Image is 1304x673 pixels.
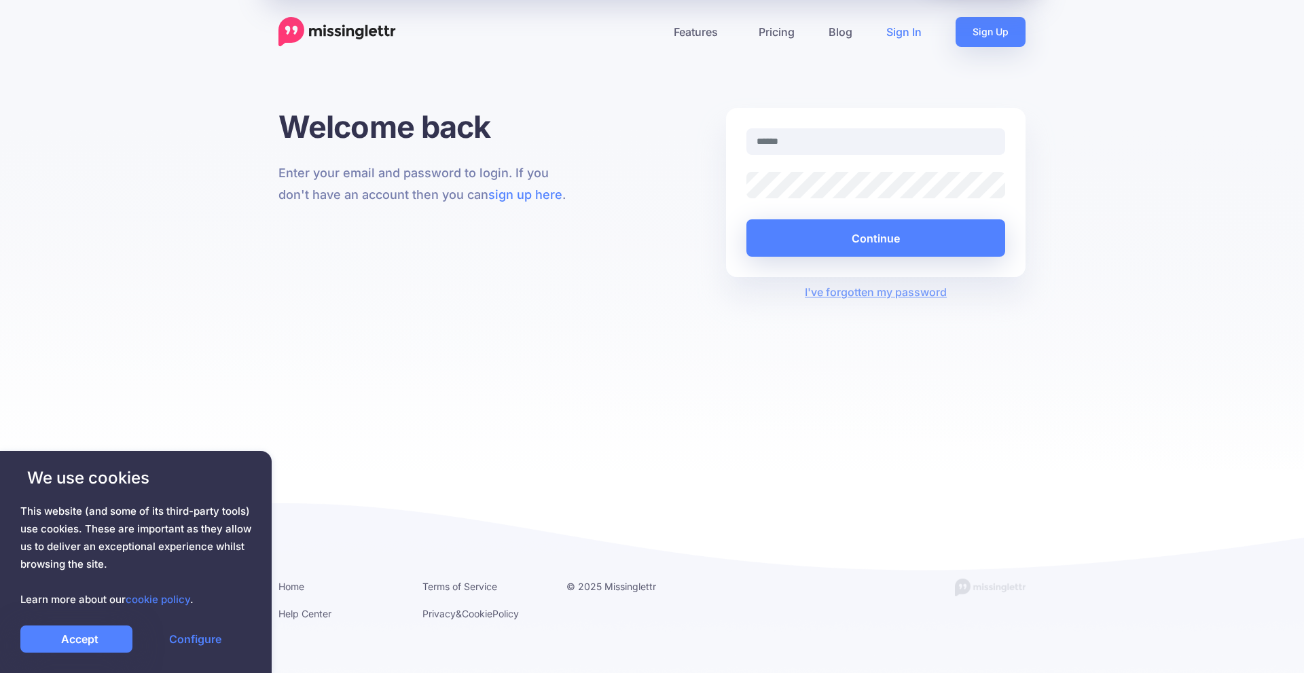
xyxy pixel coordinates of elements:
[20,625,132,653] a: Accept
[422,581,497,592] a: Terms of Service
[278,608,331,619] a: Help Center
[139,625,251,653] a: Configure
[278,162,578,206] p: Enter your email and password to login. If you don't have an account then you can .
[278,581,304,592] a: Home
[488,187,562,202] a: sign up here
[657,17,742,47] a: Features
[869,17,939,47] a: Sign In
[462,608,492,619] a: Cookie
[20,466,251,490] span: We use cookies
[805,285,947,299] a: I've forgotten my password
[746,219,1005,257] button: Continue
[422,605,546,622] li: & Policy
[278,108,578,145] h1: Welcome back
[566,578,690,595] li: © 2025 Missinglettr
[742,17,812,47] a: Pricing
[812,17,869,47] a: Blog
[956,17,1026,47] a: Sign Up
[20,503,251,608] span: This website (and some of its third-party tools) use cookies. These are important as they allow u...
[126,593,190,606] a: cookie policy
[422,608,456,619] a: Privacy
